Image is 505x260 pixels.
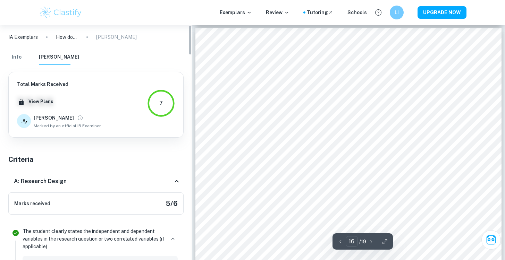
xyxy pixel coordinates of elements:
[372,7,384,18] button: Help and Feedback
[159,99,163,107] div: 7
[8,170,184,192] div: A: Research Design
[96,33,137,41] p: [PERSON_NAME]
[39,6,83,19] img: Clastify logo
[393,9,401,16] h6: LI
[14,200,50,207] h6: Marks received
[23,227,165,250] p: The student clearly states the independent and dependent variables in the research question or tw...
[220,9,252,16] p: Exemplars
[8,154,184,165] h5: Criteria
[14,177,67,185] h6: A: Research Design
[418,6,466,19] button: UPGRADE NOW
[347,9,367,16] a: Schools
[359,238,366,245] p: / 19
[8,50,25,65] button: Info
[34,123,101,129] span: Marked by an official IB Examiner
[17,80,101,88] h6: Total Marks Received
[166,198,178,209] h5: 5 / 6
[27,96,55,107] button: View Plans
[390,6,404,19] button: LI
[8,33,38,41] a: IA Exemplars
[56,33,78,41] p: How does the concentration of 50ml of ethanol solution (15%, 30%, 45%, 60%, 75%) influence the ce...
[39,50,79,65] button: [PERSON_NAME]
[75,113,85,123] button: View full profile
[11,229,20,237] svg: Correct
[34,114,74,122] h6: [PERSON_NAME]
[307,9,334,16] a: Tutoring
[266,9,289,16] p: Review
[481,230,501,250] button: Ask Clai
